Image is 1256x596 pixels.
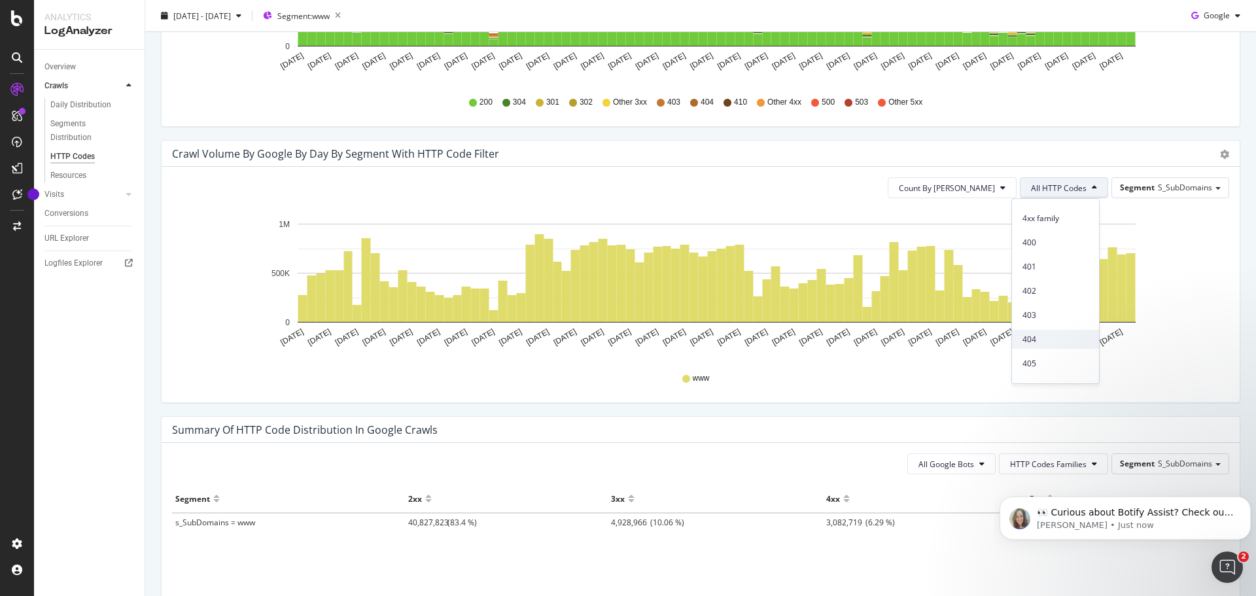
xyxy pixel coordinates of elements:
text: [DATE] [388,51,414,71]
text: [DATE] [634,327,660,347]
a: Segments Distribution [50,117,135,145]
text: [DATE] [907,51,933,71]
div: Overview [44,60,76,74]
a: Conversions [44,207,135,220]
text: 500K [271,269,290,278]
span: 40,827,823 [408,517,447,528]
span: 400 [1022,237,1089,249]
div: Conversions [44,207,88,220]
button: [DATE] - [DATE] [156,5,247,26]
text: [DATE] [661,51,688,71]
span: (83.4 %) [408,517,477,528]
span: s_SubDomains = www [175,517,255,528]
a: Visits [44,188,122,202]
span: 404 [1022,334,1089,345]
text: [DATE] [279,51,305,71]
text: [DATE] [825,51,851,71]
a: Daily Distribution [50,98,135,112]
div: A chart. [172,209,1219,360]
div: gear [1220,150,1229,159]
a: Overview [44,60,135,74]
text: [DATE] [552,327,578,347]
a: Logfiles Explorer [44,256,135,270]
text: [DATE] [279,327,305,347]
text: 0 [285,42,290,51]
div: Analytics [44,10,134,24]
span: 403 [1022,309,1089,321]
span: Other 5xx [888,97,922,108]
text: [DATE] [579,327,605,347]
text: 1M [279,220,290,229]
span: 200 [480,97,493,108]
span: 3,082,719 [826,517,865,528]
text: [DATE] [552,51,578,71]
div: Summary of HTTP Code Distribution in google crawls [172,423,438,436]
div: 2xx [408,488,422,509]
span: Count By Day [899,183,995,194]
span: 404 [701,97,714,108]
text: 0 [285,318,290,327]
text: [DATE] [880,327,906,347]
span: Segment [1120,458,1155,469]
text: [DATE] [688,51,714,71]
text: [DATE] [1098,51,1125,71]
span: 500 [822,97,835,108]
span: [DATE] - [DATE] [173,10,231,21]
text: [DATE] [634,51,660,71]
text: [DATE] [1098,327,1125,347]
text: [DATE] [688,327,714,347]
text: [DATE] [797,51,824,71]
text: [DATE] [361,327,387,347]
text: [DATE] [825,327,851,347]
span: 401 [1022,261,1089,273]
button: Count By [PERSON_NAME] [888,177,1017,198]
a: Crawls [44,79,122,93]
text: [DATE] [415,51,442,71]
div: 3xx [611,488,625,509]
text: [DATE] [661,327,688,347]
span: Segment: www [277,10,330,21]
text: [DATE] [852,51,879,71]
text: [DATE] [907,327,933,347]
div: Segment [175,488,210,509]
span: Other 4xx [767,97,801,108]
span: Google [1204,10,1230,21]
div: Tooltip anchor [27,188,39,200]
text: [DATE] [306,51,332,71]
span: S_SubDomains [1158,182,1212,193]
a: URL Explorer [44,232,135,245]
div: 4xx [826,488,840,509]
text: [DATE] [497,327,523,347]
span: 4,928,966 [611,517,650,528]
text: [DATE] [771,327,797,347]
text: [DATE] [579,51,605,71]
a: HTTP Codes [50,150,135,164]
span: S_SubDomains [1158,458,1212,469]
div: LogAnalyzer [44,24,134,39]
text: [DATE] [797,327,824,347]
span: HTTP Codes Families [1010,459,1087,470]
text: [DATE] [934,51,960,71]
span: Other 3xx [613,97,647,108]
text: [DATE] [962,51,988,71]
a: Resources [50,169,135,183]
div: Daily Distribution [50,98,111,112]
text: [DATE] [334,327,360,347]
button: Google [1186,5,1246,26]
span: 2 [1238,552,1249,562]
iframe: Intercom live chat [1212,552,1243,583]
text: [DATE] [743,327,769,347]
text: [DATE] [361,51,387,71]
text: [DATE] [880,51,906,71]
div: URL Explorer [44,232,89,245]
text: [DATE] [989,51,1015,71]
text: [DATE] [470,327,497,347]
span: 302 [580,97,593,108]
text: [DATE] [334,51,360,71]
text: [DATE] [1016,51,1042,71]
text: [DATE] [962,327,988,347]
span: 304 [513,97,526,108]
div: Crawl Volume by google by Day by Segment with HTTP Code Filter [172,147,499,160]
